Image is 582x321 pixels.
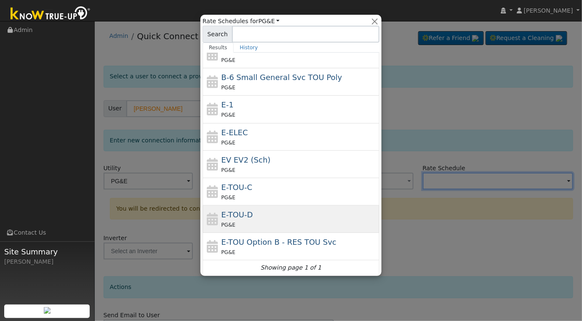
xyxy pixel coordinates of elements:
[222,167,235,173] span: PG&E
[222,195,235,201] span: PG&E
[222,112,235,118] span: PG&E
[524,7,573,14] span: [PERSON_NAME]
[261,263,321,272] i: Showing page 1 of 1
[222,128,248,137] span: E-ELEC
[203,43,234,53] a: Results
[222,85,235,91] span: PG&E
[222,155,271,164] span: Electric Vehicle EV2 (Sch)
[234,43,264,53] a: History
[222,140,235,146] span: PG&E
[222,183,253,192] span: E-TOU-C
[222,238,336,246] span: E-TOU Option B - Residential Time of Use Service (All Baseline Regions)
[259,18,280,24] a: PG&E
[44,307,51,314] img: retrieve
[222,100,234,109] span: E-1
[222,73,342,82] span: B-6 Small General Service TOU Poly Phase
[222,57,235,63] span: PG&E
[222,222,235,228] span: PG&E
[203,26,232,43] span: Search
[222,210,253,219] span: E-TOU-D
[203,17,280,26] span: Rate Schedules for
[6,5,95,24] img: Know True-Up
[4,246,90,257] span: Site Summary
[4,257,90,266] div: [PERSON_NAME]
[222,249,235,255] span: PG&E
